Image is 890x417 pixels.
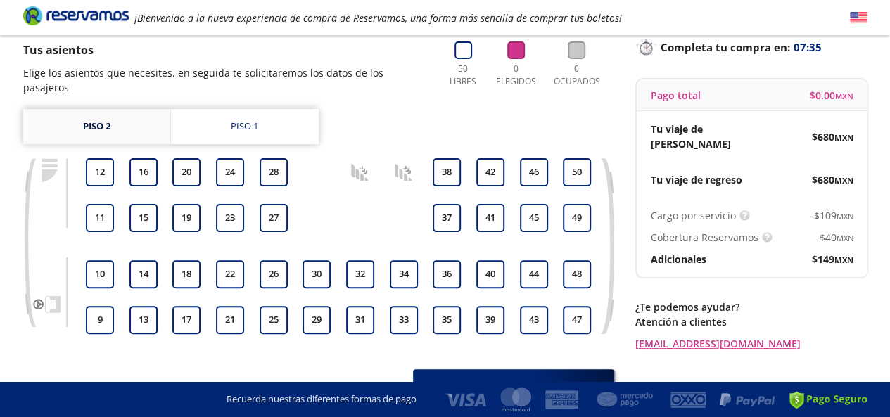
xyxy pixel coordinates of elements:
[812,252,853,267] span: $ 149
[231,120,258,134] div: Piso 1
[129,204,158,232] button: 15
[427,378,572,397] span: Elige al menos 1 asiento
[635,300,867,314] p: ¿Te podemos ayudar?
[520,204,548,232] button: 45
[837,233,853,243] small: MXN
[172,204,201,232] button: 19
[835,91,853,101] small: MXN
[433,260,461,288] button: 36
[23,5,129,26] i: Brand Logo
[23,41,430,58] p: Tus asientos
[216,260,244,288] button: 22
[129,158,158,186] button: 16
[820,230,853,245] span: $ 40
[86,260,114,288] button: 10
[492,63,540,88] p: 0 Elegidos
[172,260,201,288] button: 18
[812,172,853,187] span: $ 680
[433,158,461,186] button: 38
[563,306,591,334] button: 47
[260,204,288,232] button: 27
[520,306,548,334] button: 43
[23,5,129,30] a: Brand Logo
[216,306,244,334] button: 21
[635,314,867,329] p: Atención a clientes
[520,158,548,186] button: 46
[651,122,752,151] p: Tu viaje de [PERSON_NAME]
[837,211,853,222] small: MXN
[172,306,201,334] button: 17
[812,129,853,144] span: $ 680
[850,9,867,27] button: English
[563,204,591,232] button: 49
[834,175,853,186] small: MXN
[834,255,853,265] small: MXN
[476,204,504,232] button: 41
[216,204,244,232] button: 23
[390,306,418,334] button: 33
[129,260,158,288] button: 14
[651,88,701,103] p: Pago total
[260,260,288,288] button: 26
[814,208,853,223] span: $ 109
[303,306,331,334] button: 29
[86,204,114,232] button: 11
[651,172,742,187] p: Tu viaje de regreso
[23,109,170,144] a: Piso 2
[260,306,288,334] button: 25
[651,230,758,245] p: Cobertura Reservamos
[260,158,288,186] button: 28
[171,109,319,144] a: Piso 1
[794,39,822,56] span: 07:35
[129,306,158,334] button: 13
[476,260,504,288] button: 40
[227,392,417,406] p: Recuerda nuestras diferentes formas de pago
[433,204,461,232] button: 37
[810,88,853,103] span: $ 0.00
[520,260,548,288] button: 44
[172,158,201,186] button: 20
[563,158,591,186] button: 50
[635,336,867,351] a: [EMAIL_ADDRESS][DOMAIN_NAME]
[303,260,331,288] button: 30
[346,260,374,288] button: 32
[23,65,430,95] p: Elige los asientos que necesites, en seguida te solicitaremos los datos de los pasajeros
[86,306,114,334] button: 9
[216,158,244,186] button: 24
[134,11,622,25] em: ¡Bienvenido a la nueva experiencia de compra de Reservamos, una forma más sencilla de comprar tus...
[635,37,867,57] p: Completa tu compra en :
[563,260,591,288] button: 48
[433,306,461,334] button: 35
[476,158,504,186] button: 42
[444,63,483,88] p: 50 Libres
[834,132,853,143] small: MXN
[346,306,374,334] button: 31
[550,63,604,88] p: 0 Ocupados
[413,369,614,404] button: Elige al menos 1 asiento
[390,260,418,288] button: 34
[651,208,736,223] p: Cargo por servicio
[651,252,706,267] p: Adicionales
[476,306,504,334] button: 39
[86,158,114,186] button: 12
